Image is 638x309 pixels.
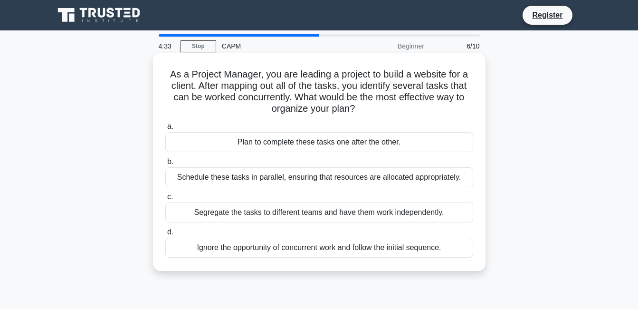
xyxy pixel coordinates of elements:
[165,132,473,152] div: Plan to complete these tasks one after the other.
[153,37,181,56] div: 4:33
[165,238,473,258] div: Ignore the opportunity of concurrent work and follow the initial sequence.
[165,167,473,187] div: Schedule these tasks in parallel, ensuring that resources are allocated appropriately.
[347,37,430,56] div: Beginner
[164,68,474,115] h5: As a Project Manager, you are leading a project to build a website for a client. After mapping ou...
[167,193,173,201] span: c.
[167,157,173,165] span: b.
[430,37,486,56] div: 6/10
[181,40,216,52] a: Stop
[167,122,173,130] span: a.
[167,228,173,236] span: d.
[165,203,473,222] div: Segregate the tasks to different teams and have them work independently.
[216,37,347,56] div: CAPM
[526,9,568,21] a: Register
